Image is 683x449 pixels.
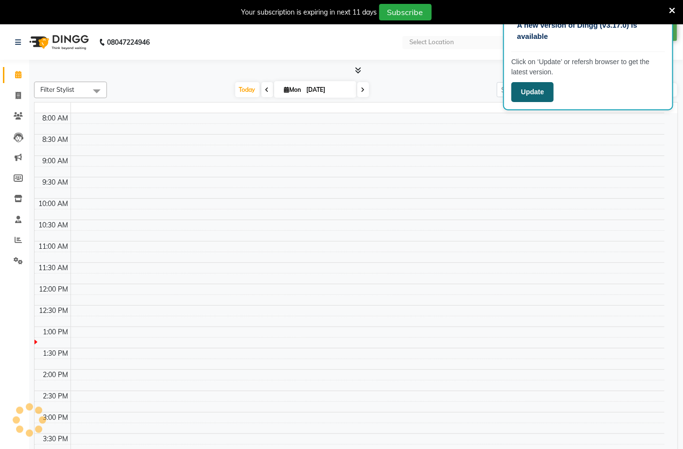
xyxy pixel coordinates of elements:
[379,4,432,20] button: Subscribe
[37,242,70,252] div: 11:00 AM
[41,370,70,380] div: 2:00 PM
[37,199,70,209] div: 10:00 AM
[40,86,74,93] span: Filter Stylist
[37,263,70,273] div: 11:30 AM
[107,29,150,56] b: 08047224946
[511,57,665,77] p: Click on ‘Update’ or refersh browser to get the latest version.
[37,284,70,294] div: 12:00 PM
[41,434,70,444] div: 3:30 PM
[41,177,70,188] div: 9:30 AM
[41,327,70,337] div: 1:00 PM
[41,391,70,401] div: 2:30 PM
[41,413,70,423] div: 3:00 PM
[409,37,454,47] div: Select Location
[37,306,70,316] div: 12:30 PM
[37,220,70,230] div: 10:30 AM
[41,113,70,123] div: 8:00 AM
[242,7,377,17] div: Your subscription is expiring in next 11 days
[41,135,70,145] div: 8:30 AM
[497,82,582,97] input: Search Appointment
[41,348,70,359] div: 1:30 PM
[25,29,91,56] img: logo
[235,82,260,97] span: Today
[41,156,70,166] div: 9:00 AM
[282,86,304,93] span: Mon
[517,20,659,42] p: A new version of Dingg (v3.17.0) is available
[304,83,352,97] input: 2025-09-01
[511,82,554,102] button: Update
